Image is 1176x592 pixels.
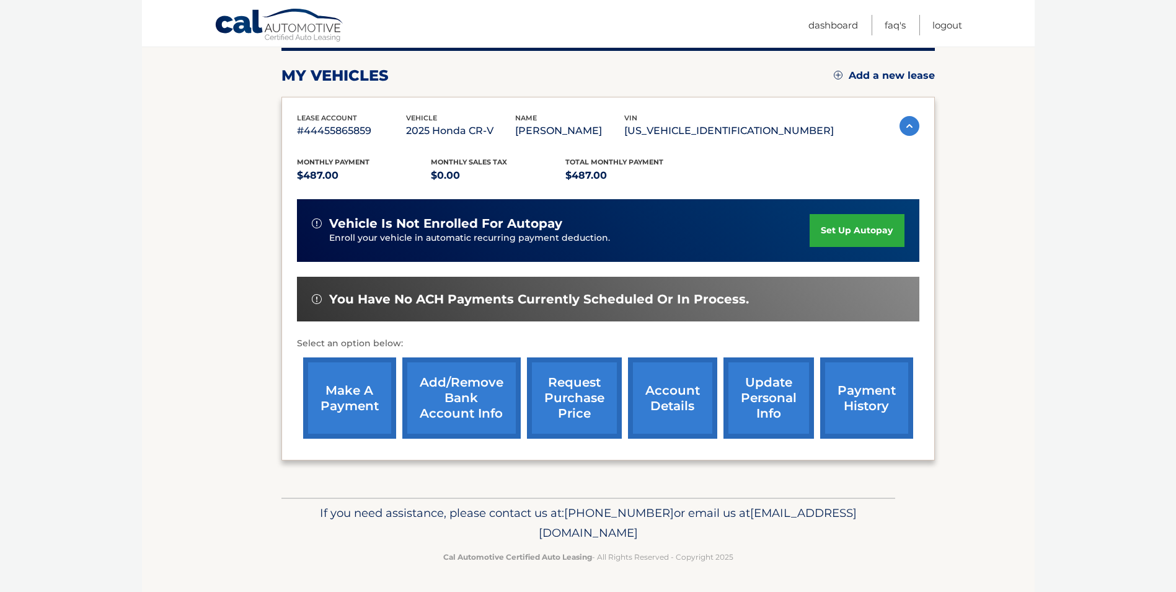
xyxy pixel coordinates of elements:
span: vehicle is not enrolled for autopay [329,216,562,231]
a: account details [628,357,717,439]
a: Logout [932,15,962,35]
a: set up autopay [810,214,904,247]
span: Monthly sales Tax [431,158,507,166]
p: #44455865859 [297,122,406,140]
p: $0.00 [431,167,565,184]
span: lease account [297,114,357,122]
span: [PHONE_NUMBER] [564,506,674,520]
img: accordion-active.svg [900,116,919,136]
a: Dashboard [808,15,858,35]
p: $487.00 [297,167,431,184]
a: FAQ's [885,15,906,35]
p: [PERSON_NAME] [515,122,624,140]
span: [EMAIL_ADDRESS][DOMAIN_NAME] [539,506,857,540]
span: Monthly Payment [297,158,369,166]
strong: Cal Automotive Certified Auto Leasing [443,552,592,562]
p: $487.00 [565,167,700,184]
span: name [515,114,537,122]
p: [US_VEHICLE_IDENTIFICATION_NUMBER] [624,122,834,140]
a: Add a new lease [834,70,935,82]
p: If you need assistance, please contact us at: or email us at [290,503,887,543]
span: vin [624,114,637,122]
a: Cal Automotive [214,8,345,44]
a: Add/Remove bank account info [402,357,521,439]
a: update personal info [723,357,814,439]
p: - All Rights Reserved - Copyright 2025 [290,550,887,563]
a: request purchase price [527,357,622,439]
p: Enroll your vehicle in automatic recurring payment deduction. [329,231,810,245]
span: vehicle [406,114,437,122]
p: Select an option below: [297,336,919,351]
a: make a payment [303,357,396,439]
img: add.svg [834,71,842,79]
p: 2025 Honda CR-V [406,122,515,140]
img: alert-white.svg [312,218,322,228]
span: Total Monthly Payment [565,158,663,166]
h2: my vehicles [281,66,389,85]
span: You have no ACH payments currently scheduled or in process. [329,292,749,307]
img: alert-white.svg [312,294,322,304]
a: payment history [820,357,913,439]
